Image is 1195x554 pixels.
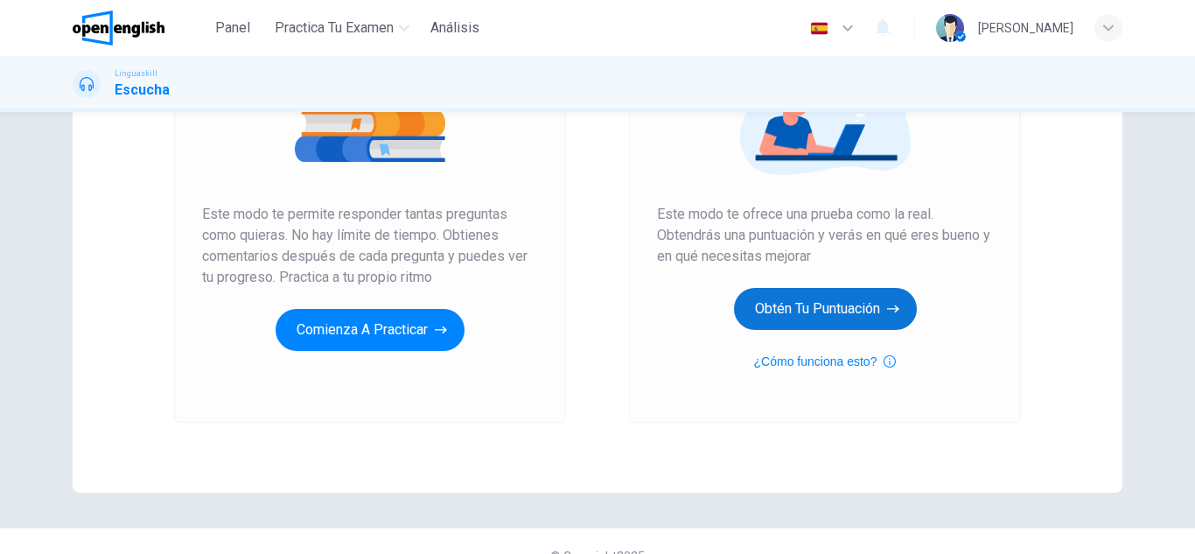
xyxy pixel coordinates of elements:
[115,80,170,101] h1: Escucha
[754,351,897,372] button: ¿Cómo funciona esto?
[73,11,205,46] a: OpenEnglish logo
[430,18,479,39] span: Análisis
[268,12,416,44] button: Practica tu examen
[205,12,261,44] button: Panel
[657,204,993,267] span: Este modo te ofrece una prueba como la real. Obtendrás una puntuación y verás en qué eres bueno y...
[276,309,465,351] button: Comienza a practicar
[423,12,486,44] button: Análisis
[73,11,164,46] img: OpenEnglish logo
[275,18,394,39] span: Practica tu examen
[734,288,917,330] button: Obtén tu puntuación
[978,18,1073,39] div: [PERSON_NAME]
[202,204,538,288] span: Este modo te permite responder tantas preguntas como quieras. No hay límite de tiempo. Obtienes c...
[936,14,964,42] img: Profile picture
[115,67,157,80] span: Linguaskill
[808,22,830,35] img: es
[215,18,250,39] span: Panel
